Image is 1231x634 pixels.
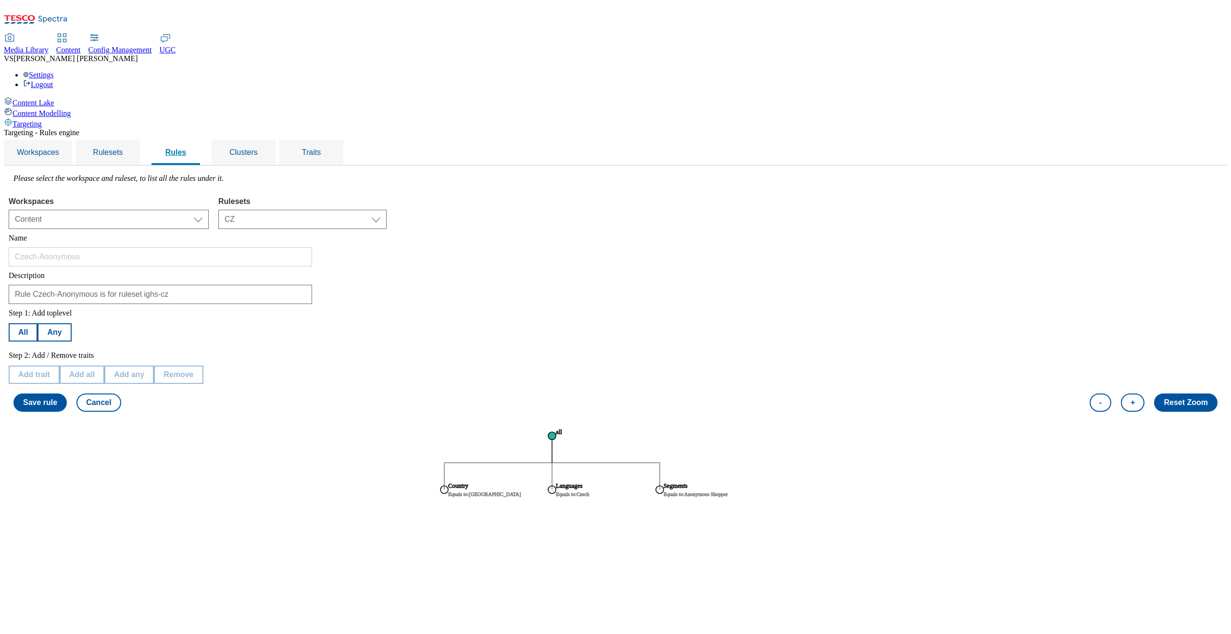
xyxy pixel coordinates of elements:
button: Cancel [76,393,121,412]
span: Config Management [88,46,152,54]
div: Targeting - Rules engine [4,128,1227,137]
a: Content [56,34,81,54]
button: + [1121,393,1144,412]
span: Rulesets [93,148,123,156]
span: Clusters [229,148,258,156]
text: all [556,429,562,435]
text: Languages [556,482,582,489]
button: Any [38,323,71,342]
span: Rules [165,148,187,156]
a: Content Lake [4,97,1227,107]
a: Media Library [4,34,49,54]
label: Rulesets [218,197,387,206]
button: Save rule [13,393,67,412]
span: VS [4,54,13,63]
span: [PERSON_NAME] [PERSON_NAME] [13,54,138,63]
a: Targeting [4,118,1227,128]
text: Segments [664,482,688,489]
a: Settings [23,71,54,79]
text: Country [448,482,469,489]
span: Targeting [13,120,42,128]
button: Add trait [9,366,60,384]
a: Config Management [88,34,152,54]
button: Remove [154,366,203,384]
span: Content Lake [13,99,54,107]
label: Name [9,234,27,242]
span: Workspaces [17,148,59,156]
span: Content Modelling [13,109,71,117]
label: Description [9,271,45,279]
a: Content Modelling [4,107,1227,118]
span: Content [56,46,81,54]
button: Add any [104,366,154,384]
a: UGC [160,34,176,54]
label: Please select the workspace and ruleset, to list all the rules under it. [13,174,224,182]
tspan: Equals to : Czech [556,492,590,497]
input: Enter description [9,285,312,304]
tspan: Equals to : Anonymous Shopper [664,492,728,497]
label: Step 1: Add toplevel [9,309,72,317]
tspan: Equals to : [GEOGRAPHIC_DATA] [448,492,521,497]
input: Enter name [9,247,312,266]
span: Traits [302,148,321,156]
button: Add all [60,366,104,384]
button: - [1090,393,1111,412]
span: UGC [160,46,176,54]
button: All [9,323,38,342]
label: Workspaces [9,197,209,206]
label: Step 2: Add / Remove traits [9,351,94,359]
span: Media Library [4,46,49,54]
a: Logout [23,80,53,89]
button: Reset Zoom [1154,393,1218,412]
